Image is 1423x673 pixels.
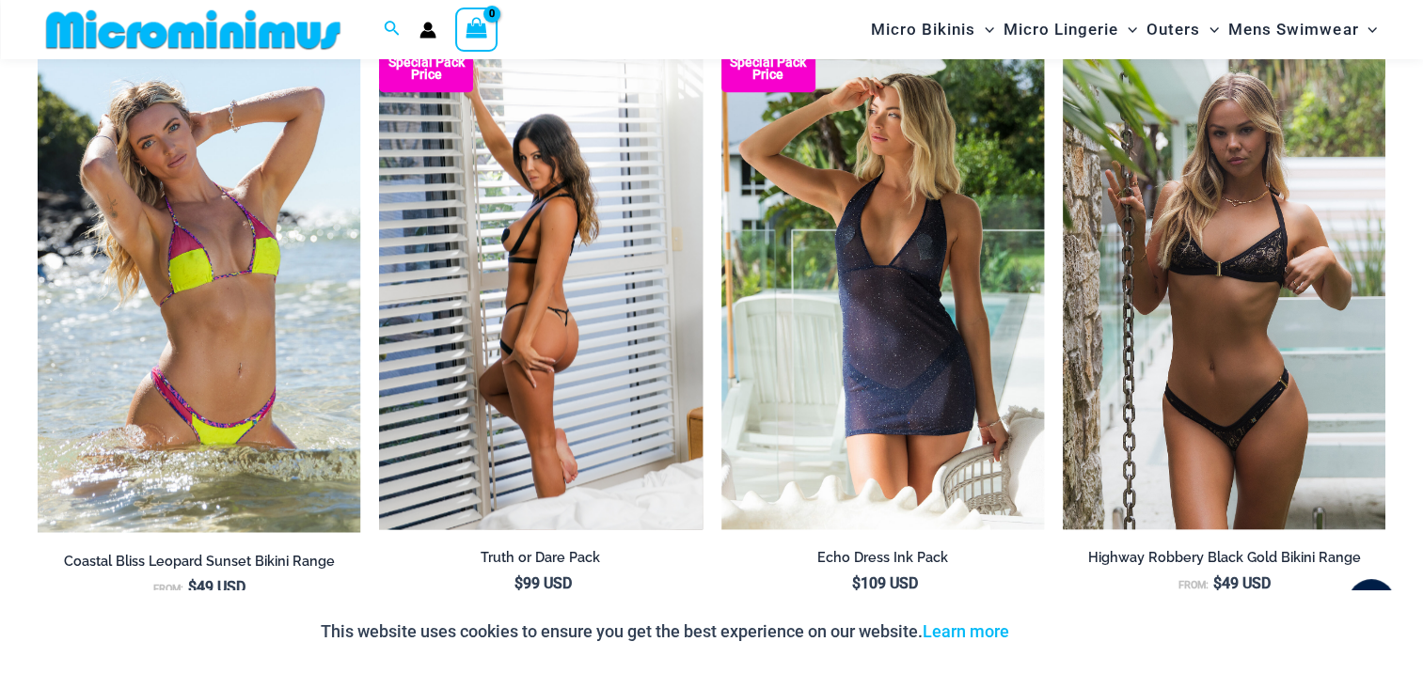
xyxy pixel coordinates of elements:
[514,574,572,592] bdi: 99 USD
[39,8,348,51] img: MM SHOP LOGO FLAT
[455,8,498,51] a: View Shopping Cart, empty
[999,6,1142,54] a: Micro LingerieMenu ToggleMenu Toggle
[721,549,1044,567] h2: Echo Dress Ink Pack
[852,574,918,592] bdi: 109 USD
[863,3,1385,56] nav: Site Navigation
[1063,45,1385,529] a: Highway Robbery Black Gold 359 Clip Top 439 Clip Bottom 01v2Highway Robbery Black Gold 359 Clip T...
[852,574,861,592] span: $
[153,583,183,595] span: From:
[38,45,360,532] img: Coastal Bliss Leopard Sunset 3171 Tri Top 4371 Thong Bikini 06
[1142,6,1224,54] a: OutersMenu ToggleMenu Toggle
[923,621,1009,641] a: Learn more
[871,6,975,54] span: Micro Bikinis
[1358,6,1377,54] span: Menu Toggle
[1146,6,1200,54] span: Outers
[1200,6,1219,54] span: Menu Toggle
[379,549,702,573] a: Truth or Dare Pack
[1063,45,1385,529] img: Highway Robbery Black Gold 359 Clip Top 439 Clip Bottom 01v2
[1004,6,1118,54] span: Micro Lingerie
[419,22,436,39] a: Account icon link
[1023,609,1103,654] button: Accept
[975,6,994,54] span: Menu Toggle
[188,578,197,596] span: $
[379,45,702,529] a: Truth or Dare Black 1905 Bodysuit 611 Micro 07 Truth or Dare Black 1905 Bodysuit 611 Micro 06Trut...
[721,56,815,81] b: Special Pack Price
[321,618,1009,646] p: This website uses cookies to ensure you get the best experience on our website.
[379,56,473,81] b: Special Pack Price
[38,553,360,571] h2: Coastal Bliss Leopard Sunset Bikini Range
[866,6,999,54] a: Micro BikinisMenu ToggleMenu Toggle
[38,553,360,577] a: Coastal Bliss Leopard Sunset Bikini Range
[188,578,245,596] bdi: 49 USD
[379,45,702,529] img: Truth or Dare Black 1905 Bodysuit 611 Micro 06
[721,45,1044,529] img: Echo Ink 5671 Dress 682 Thong 07
[379,549,702,567] h2: Truth or Dare Pack
[38,45,360,532] a: Coastal Bliss Leopard Sunset 3171 Tri Top 4371 Thong Bikini 06Coastal Bliss Leopard Sunset 3171 T...
[721,45,1044,529] a: Echo Ink 5671 Dress 682 Thong 07 Echo Ink 5671 Dress 682 Thong 08Echo Ink 5671 Dress 682 Thong 08
[1063,549,1385,573] a: Highway Robbery Black Gold Bikini Range
[514,574,523,592] span: $
[1224,6,1382,54] a: Mens SwimwearMenu ToggleMenu Toggle
[1063,549,1385,567] h2: Highway Robbery Black Gold Bikini Range
[721,549,1044,573] a: Echo Dress Ink Pack
[384,18,401,41] a: Search icon link
[1178,579,1208,591] span: From:
[1228,6,1358,54] span: Mens Swimwear
[1212,574,1270,592] bdi: 49 USD
[1212,574,1221,592] span: $
[1118,6,1137,54] span: Menu Toggle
